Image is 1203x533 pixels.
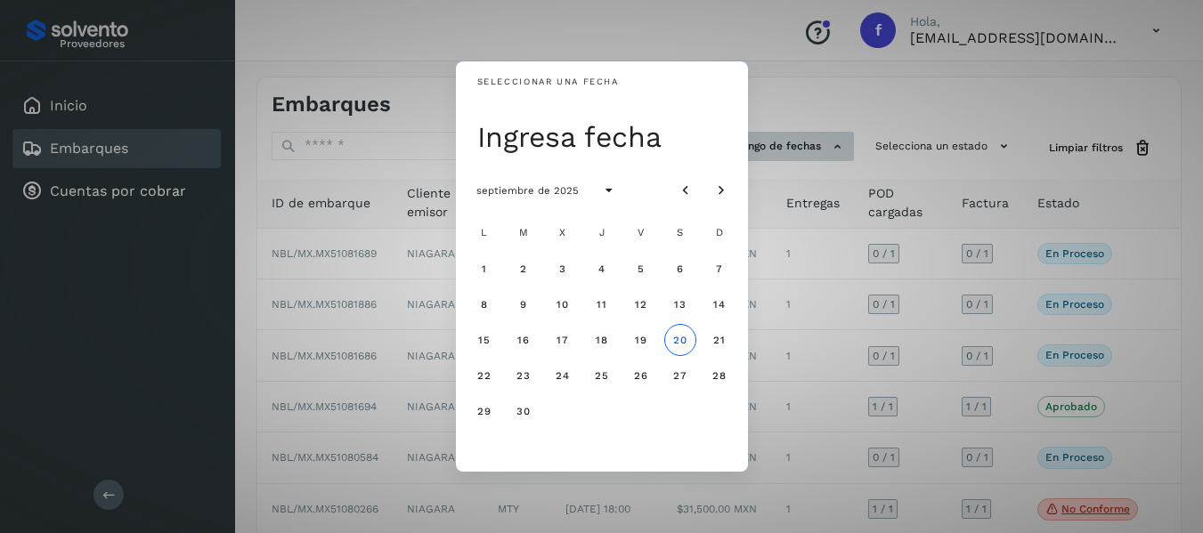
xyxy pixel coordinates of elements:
span: 30 [516,405,531,417]
span: 28 [711,369,727,382]
span: 3 [558,262,566,275]
button: lunes, 29 de septiembre de 2025 [468,395,500,427]
span: 23 [516,369,531,382]
button: miércoles, 24 de septiembre de 2025 [547,359,579,392]
span: 8 [480,298,488,311]
span: 12 [634,298,647,311]
button: martes, 9 de septiembre de 2025 [508,288,540,320]
div: X [545,215,581,251]
button: miércoles, 17 de septiembre de 2025 [547,324,579,356]
button: domingo, 14 de septiembre de 2025 [703,288,736,320]
span: 29 [476,405,492,417]
span: 13 [673,298,687,311]
button: Seleccionar año [593,174,625,206]
span: 26 [633,369,648,382]
button: septiembre de 2025 [461,174,593,206]
div: Seleccionar una fecha [477,76,619,89]
button: jueves, 25 de septiembre de 2025 [586,359,618,392]
span: 4 [597,262,606,275]
span: 14 [712,298,726,311]
button: lunes, 8 de septiembre de 2025 [468,288,500,320]
div: D [702,215,737,251]
button: sábado, 6 de septiembre de 2025 [664,253,696,285]
span: 2 [519,262,527,275]
span: 20 [672,334,687,346]
button: miércoles, 3 de septiembre de 2025 [547,253,579,285]
span: septiembre de 2025 [476,184,579,197]
button: martes, 2 de septiembre de 2025 [508,253,540,285]
button: martes, 30 de septiembre de 2025 [508,395,540,427]
button: miércoles, 10 de septiembre de 2025 [547,288,579,320]
span: 27 [672,369,687,382]
button: viernes, 26 de septiembre de 2025 [625,359,657,392]
button: Mes anterior [670,174,702,206]
button: jueves, 18 de septiembre de 2025 [586,324,618,356]
button: lunes, 15 de septiembre de 2025 [468,324,500,356]
span: 15 [477,334,491,346]
div: S [662,215,698,251]
button: jueves, 4 de septiembre de 2025 [586,253,618,285]
button: jueves, 11 de septiembre de 2025 [586,288,618,320]
button: sábado, 13 de septiembre de 2025 [664,288,696,320]
span: 17 [556,334,569,346]
button: viernes, 12 de septiembre de 2025 [625,288,657,320]
span: 9 [519,298,527,311]
span: 10 [556,298,569,311]
span: 18 [595,334,608,346]
div: J [584,215,620,251]
button: sábado, 27 de septiembre de 2025 [664,359,696,392]
div: Ingresa fecha [477,119,737,155]
div: L [467,215,502,251]
button: Mes siguiente [705,174,737,206]
span: 6 [676,262,684,275]
button: lunes, 22 de septiembre de 2025 [468,359,500,392]
div: M [506,215,541,251]
span: 1 [481,262,487,275]
span: 16 [516,334,530,346]
span: 7 [715,262,723,275]
button: Hoy, sábado, 20 de septiembre de 2025 [664,324,696,356]
button: viernes, 19 de septiembre de 2025 [625,324,657,356]
button: domingo, 21 de septiembre de 2025 [703,324,736,356]
button: viernes, 5 de septiembre de 2025 [625,253,657,285]
span: 24 [555,369,570,382]
button: lunes, 1 de septiembre de 2025 [468,253,500,285]
span: 25 [594,369,609,382]
span: 11 [596,298,607,311]
button: domingo, 28 de septiembre de 2025 [703,359,736,392]
span: 19 [634,334,647,346]
span: 5 [637,262,645,275]
button: martes, 23 de septiembre de 2025 [508,359,540,392]
button: domingo, 7 de septiembre de 2025 [703,253,736,285]
button: martes, 16 de septiembre de 2025 [508,324,540,356]
span: 21 [712,334,726,346]
div: V [623,215,659,251]
span: 22 [476,369,492,382]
